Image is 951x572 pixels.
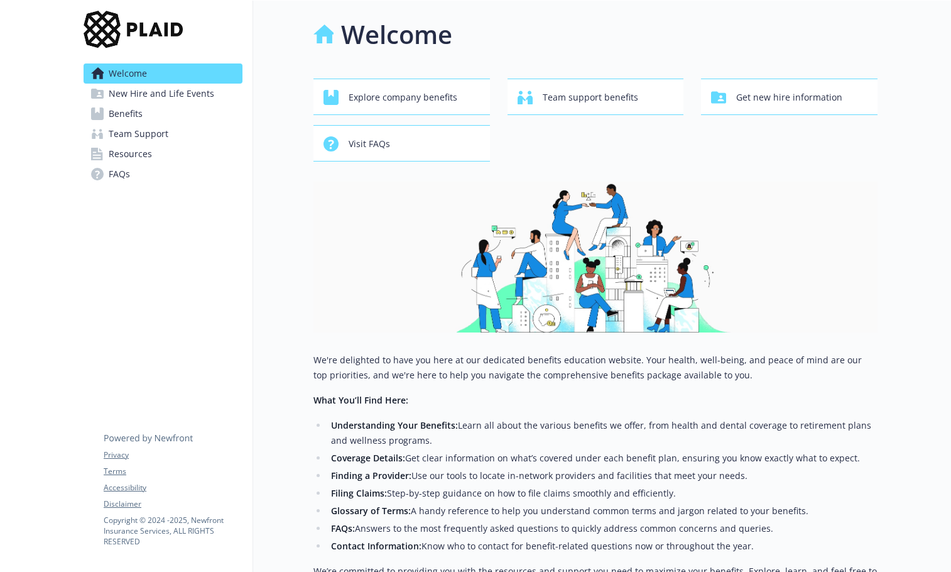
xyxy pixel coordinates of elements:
li: Get clear information on what’s covered under each benefit plan, ensuring you know exactly what t... [327,451,878,466]
a: Disclaimer [104,498,242,510]
span: Team support benefits [543,85,638,109]
li: Answers to the most frequently asked questions to quickly address common concerns and queries. [327,521,878,536]
span: FAQs [109,164,130,184]
p: We're delighted to have you here at our dedicated benefits education website. Your health, well-b... [313,353,878,383]
a: Resources [84,144,242,164]
span: Benefits [109,104,143,124]
li: Step-by-step guidance on how to file claims smoothly and efficiently. [327,486,878,501]
strong: Filing Claims: [331,487,387,499]
a: Accessibility [104,482,242,493]
a: Benefits [84,104,242,124]
span: Team Support [109,124,168,144]
strong: What You’ll Find Here: [313,394,408,406]
span: Visit FAQs [349,132,390,156]
strong: Glossary of Terms: [331,505,411,517]
a: Terms [104,466,242,477]
a: New Hire and Life Events [84,84,242,104]
li: A handy reference to help you understand common terms and jargon related to your benefits. [327,503,878,519]
strong: Coverage Details: [331,452,405,464]
h1: Welcome [341,16,452,53]
span: Get new hire information [736,85,842,109]
button: Visit FAQs [313,125,490,162]
button: Explore company benefits [313,79,490,115]
span: Resources [109,144,152,164]
a: Team Support [84,124,242,144]
li: Use our tools to locate in-network providers and facilities that meet your needs. [327,468,878,483]
img: overview page banner [313,182,878,333]
strong: Understanding Your Benefits: [331,419,458,431]
strong: FAQs: [331,522,355,534]
a: FAQs [84,164,242,184]
span: New Hire and Life Events [109,84,214,104]
span: Explore company benefits [349,85,457,109]
a: Privacy [104,449,242,461]
button: Get new hire information [701,79,878,115]
strong: Contact Information: [331,540,421,552]
p: Copyright © 2024 - 2025 , Newfront Insurance Services, ALL RIGHTS RESERVED [104,515,242,547]
strong: Finding a Provider: [331,470,411,481]
li: Learn all about the various benefits we offer, from health and dental coverage to retirement plan... [327,418,878,448]
button: Team support benefits [508,79,684,115]
li: Know who to contact for benefit-related questions now or throughout the year. [327,539,878,554]
a: Welcome [84,63,242,84]
span: Welcome [109,63,147,84]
